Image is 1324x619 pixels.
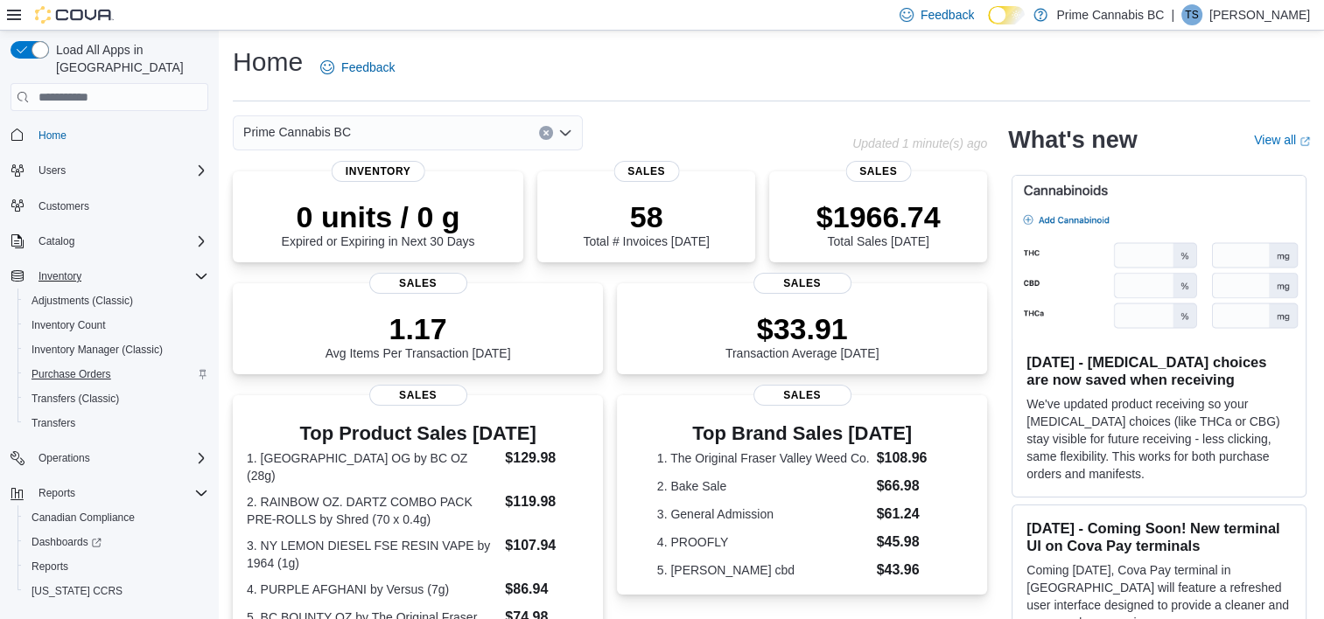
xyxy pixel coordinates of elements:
h3: [DATE] - Coming Soon! New terminal UI on Cova Pay terminals [1026,519,1292,554]
button: Canadian Compliance [18,505,215,530]
span: Dashboards [25,532,208,553]
a: Transfers [25,413,82,434]
span: Canadian Compliance [25,507,208,528]
a: Dashboards [18,530,215,554]
dt: 3. NY LEMON DIESEL FSE RESIN VAPE by 1964 (1g) [247,537,498,572]
span: Dark Mode [988,24,989,25]
dt: 5. [PERSON_NAME] cbd [657,561,870,579]
button: Inventory [4,264,215,289]
p: We've updated product receiving so your [MEDICAL_DATA] choices (like THCa or CBG) stay visible fo... [1026,395,1292,483]
button: Inventory [32,266,88,287]
button: Operations [32,448,97,469]
dt: 2. Bake Sale [657,477,870,495]
p: 1.17 [326,311,511,346]
span: Reports [32,483,208,504]
span: Feedback [341,59,395,76]
p: [PERSON_NAME] [1209,4,1310,25]
span: Transfers [32,416,75,430]
button: Catalog [4,229,215,254]
button: Inventory Manager (Classic) [18,337,215,362]
button: Users [32,160,73,181]
span: Catalog [39,234,74,248]
span: Inventory [32,266,208,287]
dd: $43.96 [877,560,948,581]
div: Expired or Expiring in Next 30 Days [282,199,475,248]
dt: 1. The Original Fraser Valley Weed Co. [657,449,870,467]
p: $33.91 [725,311,879,346]
p: 0 units / 0 g [282,199,475,234]
dt: 1. [GEOGRAPHIC_DATA] OG by BC OZ (28g) [247,449,498,484]
span: Reports [32,560,68,574]
dd: $119.98 [505,491,589,512]
span: Adjustments (Classic) [32,294,133,308]
dt: 2. RAINBOW OZ. DARTZ COMBO PACK PRE-ROLLS by Shred (70 x 0.4g) [247,493,498,528]
p: $1966.74 [816,199,941,234]
span: Feedback [921,6,974,24]
span: Prime Cannabis BC [243,122,351,143]
dd: $66.98 [877,476,948,497]
a: View allExternal link [1254,133,1310,147]
span: Washington CCRS [25,581,208,602]
button: Customers [4,193,215,219]
a: Canadian Compliance [25,507,142,528]
dt: 4. PURPLE AFGHANI by Versus (7g) [247,581,498,598]
span: Adjustments (Classic) [25,290,208,311]
span: Load All Apps in [GEOGRAPHIC_DATA] [49,41,208,76]
span: Operations [32,448,208,469]
dt: 3. General Admission [657,505,870,523]
span: Sales [845,161,911,182]
a: Reports [25,556,75,577]
img: Cova [35,6,114,24]
div: Transaction Average [DATE] [725,311,879,360]
p: Updated 1 minute(s) ago [852,136,987,150]
dd: $86.94 [505,579,589,600]
span: Inventory Count [32,318,106,332]
a: [US_STATE] CCRS [25,581,130,602]
a: Transfers (Classic) [25,388,126,409]
span: Sales [753,273,851,294]
button: Reports [18,554,215,579]
h3: [DATE] - [MEDICAL_DATA] choices are now saved when receiving [1026,353,1292,388]
button: Catalog [32,231,81,252]
span: Transfers [25,413,208,434]
button: Clear input [539,126,553,140]
span: Dashboards [32,535,102,549]
dd: $61.24 [877,504,948,525]
p: 58 [583,199,709,234]
button: [US_STATE] CCRS [18,579,215,603]
h3: Top Brand Sales [DATE] [657,423,948,444]
span: Customers [32,195,208,217]
span: Inventory Manager (Classic) [32,343,163,357]
a: Customers [32,196,96,217]
span: Users [32,160,208,181]
a: Purchase Orders [25,364,118,385]
span: Catalog [32,231,208,252]
input: Dark Mode [988,6,1025,24]
span: Purchase Orders [25,364,208,385]
button: Home [4,122,215,147]
span: Reports [25,556,208,577]
button: Operations [4,446,215,470]
span: Sales [613,161,679,182]
svg: External link [1299,136,1310,147]
div: Total Sales [DATE] [816,199,941,248]
span: Transfers (Classic) [25,388,208,409]
a: Adjustments (Classic) [25,290,140,311]
a: Inventory Count [25,315,113,336]
span: Inventory Count [25,315,208,336]
h1: Home [233,45,303,80]
span: Sales [369,385,467,406]
h3: Top Product Sales [DATE] [247,423,589,444]
button: Reports [32,483,82,504]
span: [US_STATE] CCRS [32,584,123,598]
a: Feedback [313,50,402,85]
div: Trena Smith [1181,4,1202,25]
span: Operations [39,451,90,465]
dd: $108.96 [877,448,948,469]
dd: $129.98 [505,448,589,469]
span: Home [39,129,67,143]
button: Purchase Orders [18,362,215,386]
button: Users [4,158,215,183]
span: Inventory [39,269,81,283]
span: Home [32,123,208,145]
